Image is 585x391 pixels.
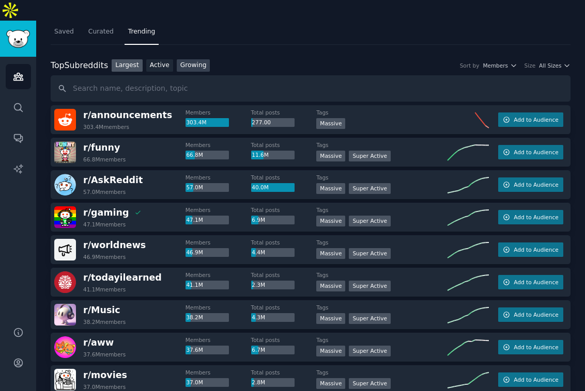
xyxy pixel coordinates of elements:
[83,253,126,260] div: 46.9M members
[54,271,76,293] img: todayilearned
[186,174,251,181] dt: Members
[349,248,391,259] div: Super Active
[177,59,210,72] a: Growing
[83,110,172,120] span: r/ announcements
[186,141,251,149] dt: Members
[514,149,558,156] span: Add to Audience
[51,59,108,72] div: Top Subreddits
[54,174,76,195] img: AskReddit
[186,248,229,257] div: 46.9M
[514,311,558,318] span: Add to Audience
[251,174,317,181] dt: Total posts
[525,62,536,69] div: Size
[460,62,480,69] div: Sort by
[186,271,251,279] dt: Members
[83,207,129,218] span: r/ gaming
[251,216,295,225] div: 6.9M
[83,175,143,185] span: r/ AskReddit
[251,378,295,387] div: 2.8M
[316,271,448,279] dt: Tags
[54,336,76,358] img: aww
[83,188,126,195] div: 57.0M members
[83,272,162,283] span: r/ todayilearned
[251,281,295,290] div: 2.3M
[498,340,563,354] button: Add to Audience
[349,378,391,389] div: Super Active
[251,183,295,192] div: 40.0M
[85,24,117,45] a: Curated
[349,346,391,356] div: Super Active
[54,109,76,131] img: announcements
[251,271,317,279] dt: Total posts
[251,141,317,149] dt: Total posts
[316,109,448,116] dt: Tags
[251,369,317,376] dt: Total posts
[251,118,295,127] div: 277.00
[316,313,345,324] div: Massive
[128,27,155,37] span: Trending
[83,156,126,163] div: 66.8M members
[186,304,251,311] dt: Members
[83,123,129,131] div: 303.4M members
[316,378,345,389] div: Massive
[251,336,317,344] dt: Total posts
[349,281,391,291] div: Super Active
[251,304,317,311] dt: Total posts
[251,206,317,214] dt: Total posts
[6,30,30,48] img: GummySearch logo
[316,281,345,291] div: Massive
[83,351,126,358] div: 37.6M members
[83,221,126,228] div: 47.1M members
[498,372,563,387] button: Add to Audience
[83,337,114,348] span: r/ aww
[251,346,295,355] div: 6.7M
[316,369,448,376] dt: Tags
[539,62,571,69] button: All Sizes
[349,183,391,194] div: Super Active
[54,369,76,390] img: movies
[498,112,563,127] button: Add to Audience
[186,206,251,214] dt: Members
[498,145,563,159] button: Add to Audience
[251,109,317,116] dt: Total posts
[83,305,120,315] span: r/ Music
[83,318,126,325] div: 38.2M members
[186,109,251,116] dt: Members
[51,24,78,45] a: Saved
[498,307,563,322] button: Add to Audience
[514,116,558,123] span: Add to Audience
[316,304,448,311] dt: Tags
[316,248,345,259] div: Massive
[51,75,571,102] input: Search name, description, topic
[186,151,229,160] div: 66.8M
[316,336,448,344] dt: Tags
[186,378,229,387] div: 37.0M
[483,62,517,69] button: Members
[514,376,558,383] span: Add to Audience
[54,304,76,325] img: Music
[316,118,345,129] div: Massive
[186,216,229,225] div: 47.1M
[83,370,127,380] span: r/ movies
[112,59,143,72] a: Largest
[483,62,508,69] span: Members
[316,151,345,161] div: Massive
[83,240,146,250] span: r/ worldnews
[349,216,391,226] div: Super Active
[186,183,229,192] div: 57.0M
[186,336,251,344] dt: Members
[54,141,76,163] img: funny
[83,142,120,153] span: r/ funny
[316,239,448,246] dt: Tags
[186,281,229,290] div: 41.1M
[54,239,76,260] img: worldnews
[146,59,173,72] a: Active
[251,313,295,322] div: 4.3M
[514,246,558,253] span: Add to Audience
[88,27,114,37] span: Curated
[316,174,448,181] dt: Tags
[316,206,448,214] dt: Tags
[316,346,345,356] div: Massive
[349,313,391,324] div: Super Active
[186,118,229,127] div: 303.4M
